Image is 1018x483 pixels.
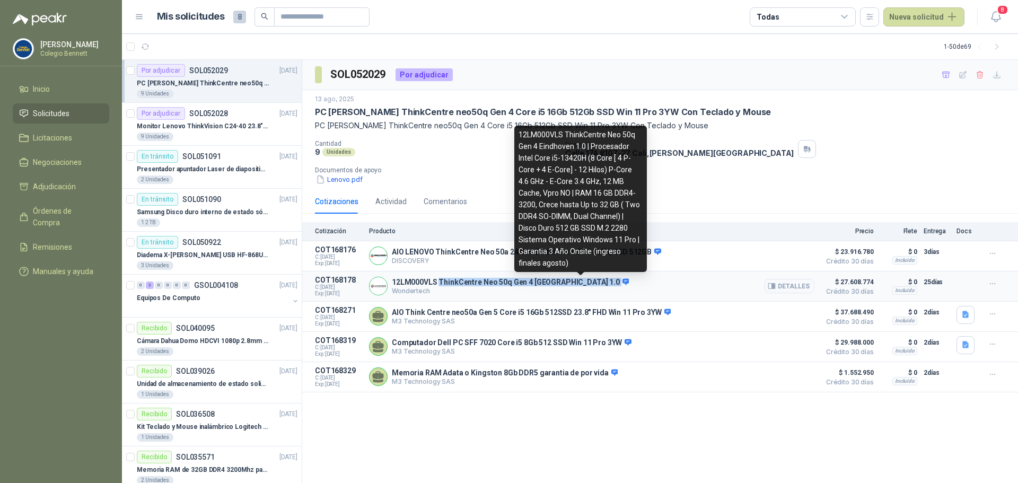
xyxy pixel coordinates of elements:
[137,390,173,399] div: 1 Unidades
[279,238,297,248] p: [DATE]
[821,366,874,379] span: $ 1.552.950
[155,282,163,289] div: 0
[137,422,269,432] p: Kit Teclado y Mouse inalámbrico Logitech MK235 en español
[13,152,109,172] a: Negociaciones
[279,409,297,419] p: [DATE]
[396,68,453,81] div: Por adjudicar
[330,66,387,83] h3: SOL052029
[986,7,1005,27] button: 8
[122,232,302,275] a: En tránsitoSOL050922[DATE] Diadema X-[PERSON_NAME] USB HF-868U USB con micrófono3 Unidades
[315,196,358,207] div: Cotizaciones
[33,181,76,192] span: Adjudicación
[182,239,221,246] p: SOL050922
[757,11,779,23] div: Todas
[944,38,1005,55] div: 1 - 50 de 69
[880,245,917,258] p: $ 0
[315,174,364,185] button: Lenovo.pdf
[279,366,297,376] p: [DATE]
[315,254,363,260] span: C: [DATE]
[315,166,1014,174] p: Documentos de apoyo
[137,90,173,98] div: 9 Unidades
[279,66,297,76] p: [DATE]
[137,78,269,89] p: PC [PERSON_NAME] ThinkCentre neo50q Gen 4 Core i5 16Gb 512Gb SSD Win 11 Pro 3YW Con Teclado y Mouse
[315,366,363,375] p: COT168329
[137,121,269,131] p: Monitor Lenovo ThinkVision C24-40 23.8" 3YW
[514,126,647,272] div: 12LM000VLS ThinkCentre Neo 50q Gen 4 Eindhoven 1.0 | Procesador Intel Core i5-13420H (8 Core [ 4 ...
[924,245,950,258] p: 3 días
[997,5,1008,15] span: 8
[315,147,320,156] p: 9
[369,227,814,235] p: Producto
[122,403,302,446] a: RecibidoSOL036508[DATE] Kit Teclado y Mouse inalámbrico Logitech MK235 en español1 Unidades
[122,361,302,403] a: RecibidoSOL039026[DATE] Unidad de almacenamiento de estado solido Marca SK hynix [DATE] NVMe 256G...
[137,282,145,289] div: 0
[821,258,874,265] span: Crédito 30 días
[122,318,302,361] a: RecibidoSOL040095[DATE] Cámara Dahua Domo HDCVI 1080p 2.8mm IP67 Led IR 30m mts nocturnos2 Unidades
[821,288,874,295] span: Crédito 30 días
[33,205,99,229] span: Órdenes de Compra
[13,128,109,148] a: Licitaciones
[392,368,618,378] p: Memoria RAM Adata o Kingston 8Gb DDR5 garantia de por vida
[176,453,215,461] p: SOL035571
[279,109,297,119] p: [DATE]
[189,110,228,117] p: SOL052028
[315,276,363,284] p: COT168178
[137,347,173,356] div: 2 Unidades
[315,321,363,327] span: Exp: [DATE]
[137,451,172,463] div: Recibido
[33,108,69,119] span: Solicitudes
[315,351,363,357] span: Exp: [DATE]
[13,177,109,197] a: Adjudicación
[821,349,874,355] span: Crédito 30 días
[315,381,363,388] span: Exp: [DATE]
[13,237,109,257] a: Remisiones
[137,193,178,206] div: En tránsito
[122,146,302,189] a: En tránsitoSOL051091[DATE] Presentador apuntador Laser de diapositivas Wireless USB 2.4 ghz Marca...
[137,293,200,303] p: Equipos De Computo
[892,286,917,295] div: Incluido
[315,336,363,345] p: COT168319
[880,227,917,235] p: Flete
[279,195,297,205] p: [DATE]
[33,132,72,144] span: Licitaciones
[315,107,771,118] p: PC [PERSON_NAME] ThinkCentre neo50q Gen 4 Core i5 16Gb 512Gb SSD Win 11 Pro 3YW Con Teclado y Mouse
[279,323,297,333] p: [DATE]
[821,245,874,258] span: $ 23.916.780
[880,336,917,349] p: $ 0
[315,291,363,297] span: Exp: [DATE]
[924,306,950,319] p: 2 días
[176,410,215,418] p: SOL036508
[137,150,178,163] div: En tránsito
[122,189,302,232] a: En tránsitoSOL051090[DATE] Samsung Disco duro interno de estado sólido 990 PRO SSD NVMe M.2 PCIe ...
[821,227,874,235] p: Precio
[821,336,874,349] span: $ 29.988.000
[176,367,215,375] p: SOL039026
[137,218,160,227] div: 1 2 TB
[315,284,363,291] span: C: [DATE]
[315,345,363,351] span: C: [DATE]
[40,50,107,57] p: Colegio Bennett
[821,276,874,288] span: $ 27.608.774
[13,103,109,124] a: Solicitudes
[137,107,185,120] div: Por adjudicar
[33,156,82,168] span: Negociaciones
[424,196,467,207] div: Comentarios
[194,282,238,289] p: GSOL004108
[880,306,917,319] p: $ 0
[892,256,917,265] div: Incluido
[33,241,72,253] span: Remisiones
[33,266,93,277] span: Manuales y ayuda
[370,277,387,295] img: Company Logo
[137,365,172,377] div: Recibido
[370,247,387,265] img: Company Logo
[137,250,269,260] p: Diadema X-[PERSON_NAME] USB HF-868U USB con micrófono
[13,79,109,99] a: Inicio
[137,175,173,184] div: 2 Unidades
[189,67,228,74] p: SOL052029
[924,336,950,349] p: 2 días
[137,164,269,174] p: Presentador apuntador Laser de diapositivas Wireless USB 2.4 ghz Marca Technoquick
[924,227,950,235] p: Entrega
[137,64,185,77] div: Por adjudicar
[392,248,661,257] p: AIO LENOVO ThinkCentre Neo 50a 24 Gen 5 Intel Core i5 13420H, SSD 512GB
[176,324,215,332] p: SOL040095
